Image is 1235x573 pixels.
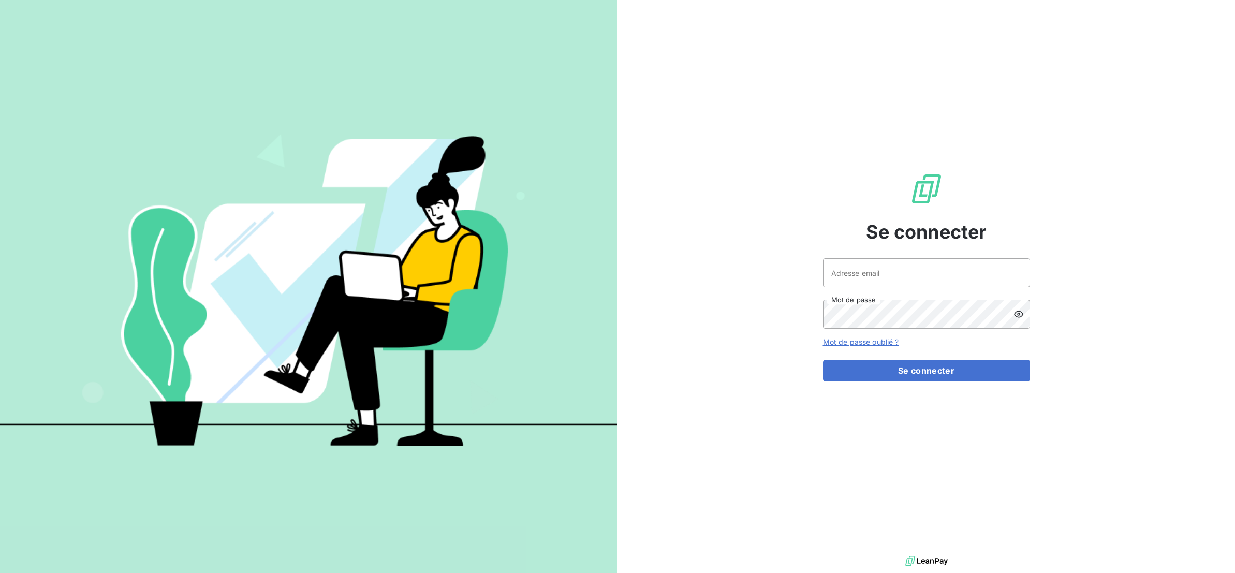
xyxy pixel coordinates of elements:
[823,258,1030,287] input: placeholder
[905,553,948,569] img: logo
[823,360,1030,381] button: Se connecter
[823,337,899,346] a: Mot de passe oublié ?
[910,172,943,205] img: Logo LeanPay
[866,218,987,246] span: Se connecter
